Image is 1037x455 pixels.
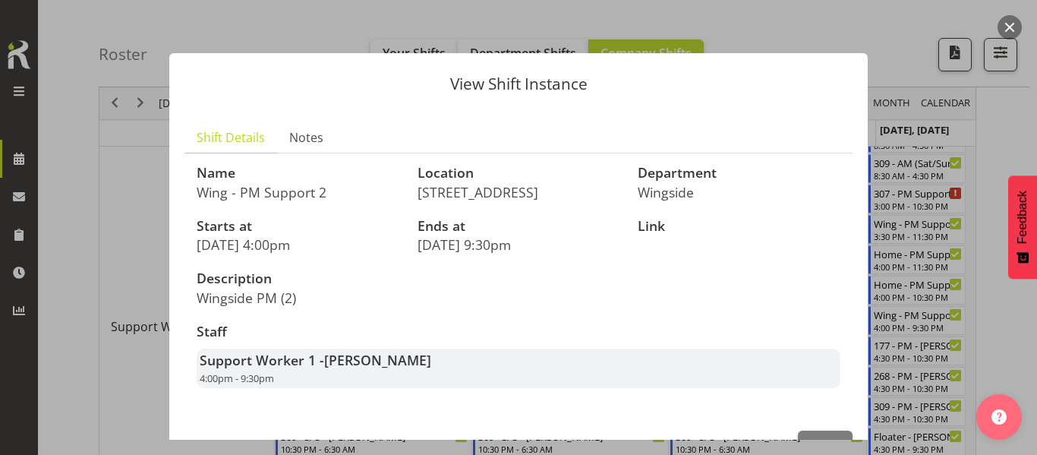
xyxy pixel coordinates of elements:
span: [PERSON_NAME] [324,351,431,369]
strong: Support Worker 1 - [200,351,431,369]
p: [DATE] 4:00pm [197,236,399,253]
p: [STREET_ADDRESS] [418,184,620,201]
h3: Location [418,166,620,181]
p: Wingside [638,184,840,201]
p: Wing - PM Support 2 [197,184,399,201]
h3: Description [197,271,509,286]
span: Notes [289,128,323,147]
span: Feedback [1016,191,1029,244]
h3: Department [638,166,840,181]
span: 4:00pm - 9:30pm [200,371,274,385]
h3: Starts at [197,219,399,234]
img: help-xxl-2.png [991,409,1007,425]
p: Wingside PM (2) [197,289,509,306]
h3: Ends at [418,219,620,234]
button: Feedback - Show survey [1008,175,1037,279]
p: [DATE] 9:30pm [418,236,620,253]
h3: Link [638,219,840,234]
h3: Staff [197,324,840,340]
h3: Name [197,166,399,181]
p: View Shift Instance [184,76,853,92]
span: Shift Details [197,128,265,147]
